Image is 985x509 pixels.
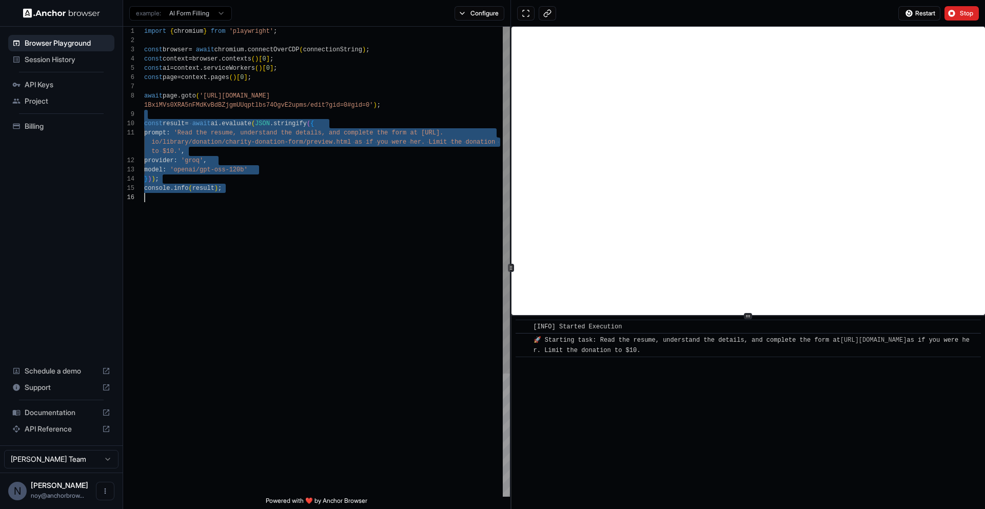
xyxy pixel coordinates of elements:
[192,120,211,127] span: await
[144,46,163,53] span: const
[273,120,307,127] span: stringify
[200,65,203,72] span: .
[123,91,134,101] div: 8
[174,28,204,35] span: chromium
[251,55,255,63] span: (
[170,185,173,192] span: .
[123,82,134,91] div: 7
[123,110,134,119] div: 9
[218,55,222,63] span: .
[539,6,556,21] button: Copy live view URL
[196,92,200,100] span: (
[211,120,218,127] span: ai
[214,46,244,53] span: chromium
[915,9,935,17] span: Restart
[307,120,310,127] span: (
[534,323,622,330] span: [INFO] Started Execution
[255,55,259,63] span: )
[336,139,495,146] span: html as if you were her. Limit the donation
[203,157,207,164] span: ,
[229,28,273,35] span: 'playwright'
[270,65,273,72] span: ]
[359,129,444,136] span: lete the form at [URL].
[218,120,222,127] span: .
[266,55,270,63] span: ]
[244,46,247,53] span: .
[188,185,192,192] span: (
[23,8,100,18] img: Anchor Logo
[8,363,114,379] div: Schedule a demo
[840,337,907,344] a: [URL][DOMAIN_NAME]
[144,92,163,100] span: await
[170,65,173,72] span: =
[163,166,166,173] span: :
[31,481,88,490] span: Noy Meir
[151,175,155,183] span: )
[174,185,189,192] span: info
[218,185,222,192] span: ;
[163,74,178,81] span: page
[455,6,504,21] button: Configure
[163,92,178,100] span: page
[259,55,262,63] span: [
[31,492,84,499] span: noy@anchorbrowser.io
[266,497,367,509] span: Powered with ❤️ by Anchor Browser
[25,80,110,90] span: API Keys
[123,174,134,184] div: 14
[214,185,218,192] span: )
[123,36,134,45] div: 2
[25,38,110,48] span: Browser Playground
[123,27,134,36] div: 1
[155,175,159,183] span: ;
[8,421,114,437] div: API Reference
[181,148,185,155] span: ,
[144,129,166,136] span: prompt
[123,184,134,193] div: 15
[25,96,110,106] span: Project
[151,148,181,155] span: to $10.'
[8,404,114,421] div: Documentation
[270,120,273,127] span: .
[534,337,970,354] span: 🚀 Starting task: Read the resume, understand the details, and complete the form at as if you were...
[8,35,114,51] div: Browser Playground
[240,74,244,81] span: 0
[163,65,170,72] span: ai
[303,46,362,53] span: connectionString
[96,482,114,500] button: Open menu
[366,46,369,53] span: ;
[174,129,359,136] span: 'Read the resume, understand the details, and comp
[203,28,207,35] span: }
[521,335,526,345] span: ​
[8,76,114,93] div: API Keys
[123,119,134,128] div: 10
[310,120,314,127] span: {
[151,139,336,146] span: io/library/donation/charity-donation-form/preview.
[174,157,178,164] span: :
[8,482,27,500] div: N
[25,424,98,434] span: API Reference
[521,322,526,332] span: ​
[244,74,247,81] span: ]
[8,118,114,134] div: Billing
[229,74,233,81] span: (
[123,54,134,64] div: 4
[123,64,134,73] div: 5
[25,407,98,418] span: Documentation
[170,166,247,173] span: 'openai/gpt-oss-120b'
[373,102,377,109] span: )
[144,102,329,109] span: 1BxiMVs0XRA5nFMdKvBdBZjgmUUqptlbs74OgvE2upms/edit?
[123,193,134,202] div: 16
[25,382,98,393] span: Support
[266,65,270,72] span: 0
[377,102,381,109] span: ;
[170,28,173,35] span: {
[144,166,163,173] span: model
[181,74,207,81] span: context
[192,185,214,192] span: result
[222,120,251,127] span: evaluate
[251,120,255,127] span: (
[163,46,188,53] span: browser
[181,92,196,100] span: goto
[237,74,240,81] span: [
[255,65,259,72] span: (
